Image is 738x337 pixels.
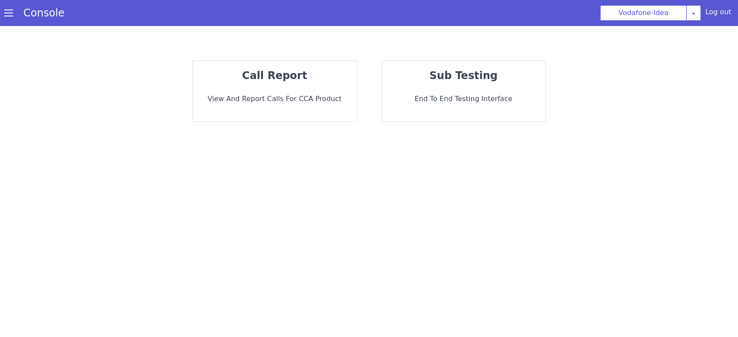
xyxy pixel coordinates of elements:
[200,94,350,104] p: View and report calls for CCA Product
[600,5,687,21] button: Vodafone-Idea
[429,70,498,82] strong: sub testing
[705,7,731,21] div: Log out
[242,70,307,82] strong: call report
[389,94,539,104] p: End to End Testing Interface
[13,7,75,19] a: Console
